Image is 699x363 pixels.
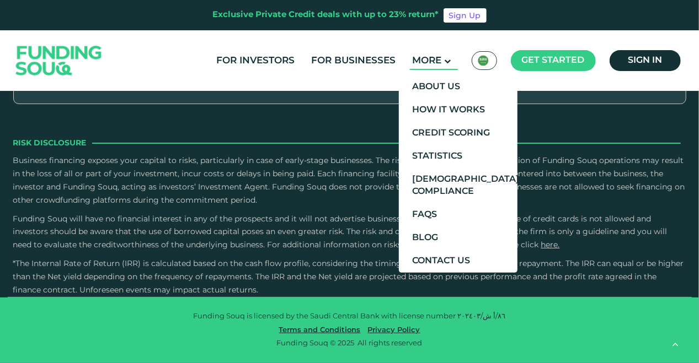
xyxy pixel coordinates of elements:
[399,226,517,250] a: Blog
[13,155,686,207] p: Business financing exposes your capital to risks, particularly in case of early-stage businesses....
[13,258,686,297] p: *The Internal Rate of Return (IRR) is calculated based on the cash flow profile, considering the ...
[541,241,560,249] a: here.
[444,8,487,23] a: Sign Up
[413,56,442,66] span: More
[399,168,517,203] a: [DEMOGRAPHIC_DATA] Compliance
[610,50,681,71] a: Sign in
[5,33,113,89] img: Logo
[399,250,517,273] a: Contact Us
[365,327,423,334] a: Privacy Policy
[309,52,399,70] a: For Businesses
[13,215,668,250] span: Funding Souq will have no financial interest in any of the prospects and it will not advertise bu...
[399,203,517,226] a: FAQs
[358,340,423,347] span: All rights reserved
[399,75,517,99] a: About Us
[276,327,364,334] a: Terms and Conditions
[399,145,517,168] a: Statistics
[338,340,355,347] span: 2025
[277,340,337,347] span: Funding Souq ©
[628,56,662,64] span: Sign in
[214,52,298,70] a: For Investors
[522,56,585,64] span: Get started
[399,99,517,122] a: How It Works
[16,311,684,322] p: Funding Souq is licensed by the Saudi Central Bank with license number ٨٦/أ ش/٢٠٢٤٠٣
[13,137,87,149] span: Risk Disclosure
[663,333,688,357] button: back
[213,9,439,21] div: Exclusive Private Credit deals with up to 23% return*
[399,122,517,145] a: Credit Scoring
[478,55,489,66] img: SA Flag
